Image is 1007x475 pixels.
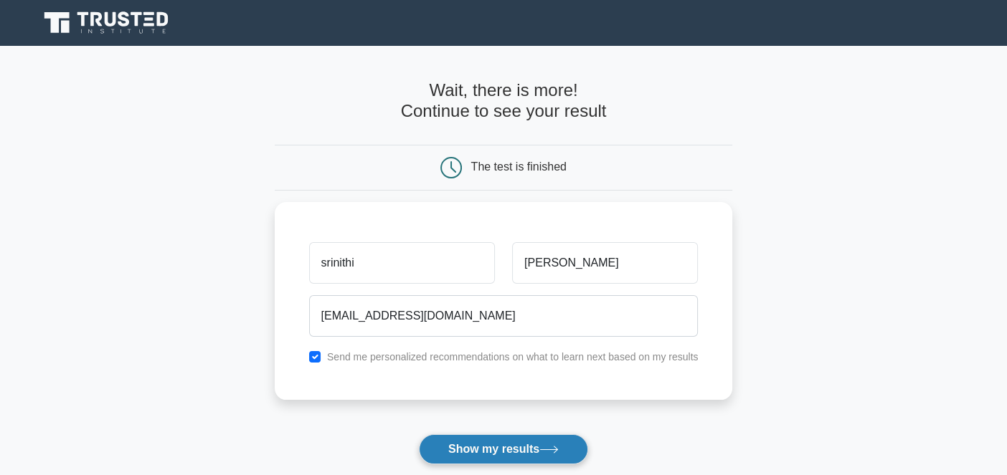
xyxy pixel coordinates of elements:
button: Show my results [419,434,588,464]
input: Email [309,295,699,337]
input: First name [309,242,495,284]
label: Send me personalized recommendations on what to learn next based on my results [327,351,699,363]
input: Last name [512,242,698,284]
div: The test is finished [471,160,567,173]
h4: Wait, there is more! Continue to see your result [275,80,733,122]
